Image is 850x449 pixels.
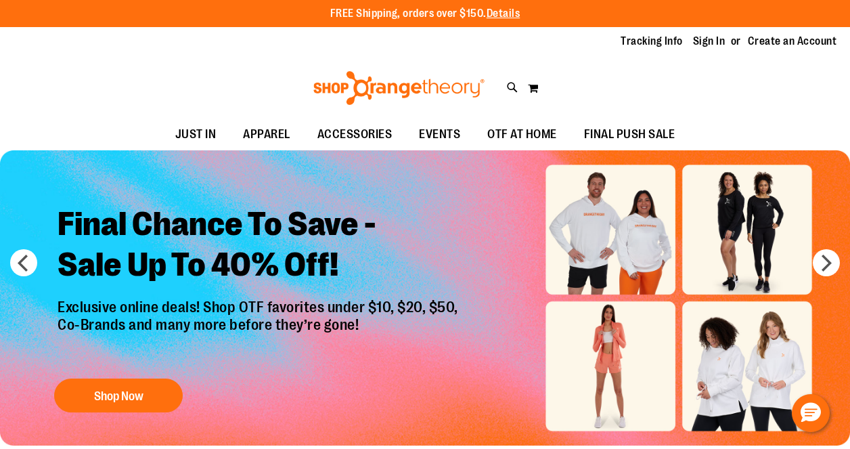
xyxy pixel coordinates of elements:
span: FINAL PUSH SALE [584,119,675,150]
p: Exclusive online deals! Shop OTF favorites under $10, $20, $50, Co-Brands and many more before th... [47,299,472,365]
a: Details [487,7,520,20]
img: Shop Orangetheory [311,71,487,105]
a: APPAREL [229,119,304,150]
a: JUST IN [162,119,230,150]
span: APPAREL [243,119,290,150]
span: ACCESSORIES [317,119,393,150]
button: Hello, have a question? Let’s chat. [792,394,830,432]
a: ACCESSORIES [304,119,406,150]
button: Shop Now [54,379,183,412]
span: JUST IN [175,119,217,150]
a: FINAL PUSH SALE [571,119,689,150]
a: OTF AT HOME [474,119,571,150]
p: FREE Shipping, orders over $150. [330,6,520,22]
a: Create an Account [748,34,837,49]
button: next [813,249,840,276]
a: Tracking Info [621,34,683,49]
button: prev [10,249,37,276]
h2: Final Chance To Save - Sale Up To 40% Off! [47,194,472,299]
a: Final Chance To Save -Sale Up To 40% Off! Exclusive online deals! Shop OTF favorites under $10, $... [47,194,472,419]
span: EVENTS [419,119,460,150]
span: OTF AT HOME [487,119,557,150]
a: EVENTS [405,119,474,150]
a: Sign In [693,34,725,49]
